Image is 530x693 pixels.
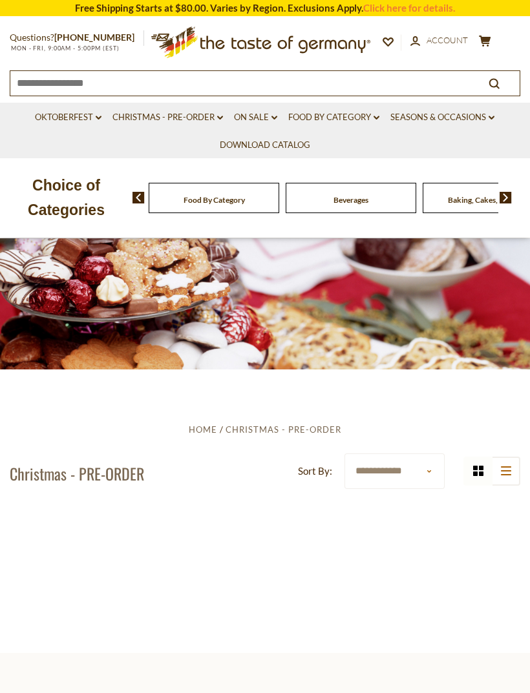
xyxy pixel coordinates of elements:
[189,424,217,435] a: Home
[410,34,468,48] a: Account
[298,463,332,479] label: Sort By:
[10,45,120,52] span: MON - FRI, 9:00AM - 5:00PM (EST)
[390,110,494,125] a: Seasons & Occasions
[112,110,223,125] a: Christmas - PRE-ORDER
[500,192,512,203] img: next arrow
[132,192,145,203] img: previous arrow
[334,195,368,205] a: Beverages
[234,110,277,125] a: On Sale
[226,424,341,435] a: Christmas - PRE-ORDER
[35,110,101,125] a: Oktoberfest
[10,464,144,483] h1: Christmas - PRE-ORDER
[220,138,310,152] a: Download Catalog
[448,195,529,205] a: Baking, Cakes, Desserts
[184,195,245,205] a: Food By Category
[54,32,134,43] a: [PHONE_NUMBER]
[427,35,468,45] span: Account
[363,2,455,14] a: Click here for details.
[10,30,144,46] p: Questions?
[288,110,379,125] a: Food By Category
